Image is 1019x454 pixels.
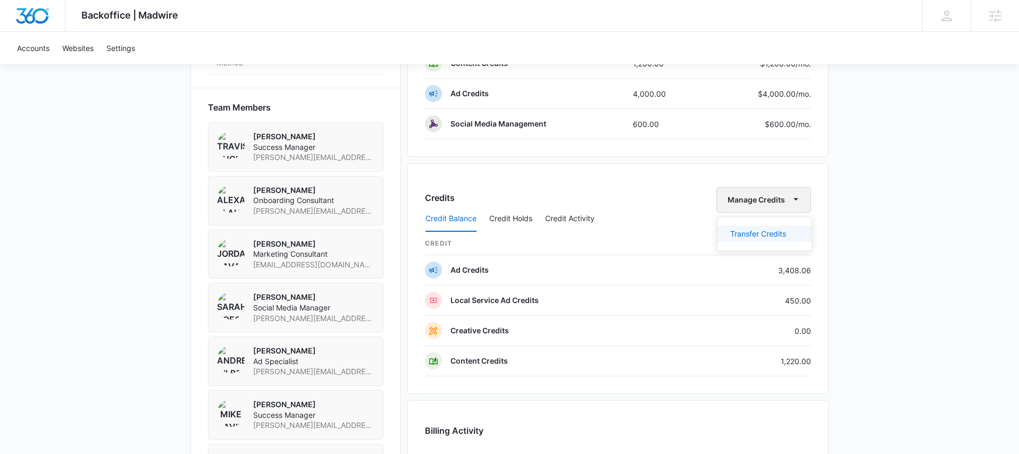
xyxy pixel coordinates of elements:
[253,131,374,142] p: [PERSON_NAME]
[253,302,374,313] span: Social Media Manager
[253,346,374,356] p: [PERSON_NAME]
[253,142,374,153] span: Success Manager
[217,346,245,373] img: Andrew Gilbert
[450,325,509,336] p: Creative Credits
[253,420,374,431] span: [PERSON_NAME][EMAIL_ADDRESS][PERSON_NAME][DOMAIN_NAME]
[450,119,546,129] p: Social Media Management
[489,206,532,232] button: Credit Holds
[253,313,374,324] span: [PERSON_NAME][EMAIL_ADDRESS][PERSON_NAME][DOMAIN_NAME]
[698,346,811,376] td: 1,220.00
[698,316,811,346] td: 0.00
[796,59,811,68] span: /mo.
[450,295,539,306] p: Local Service Ad Credits
[425,191,455,204] h3: Credits
[253,259,374,270] span: [EMAIL_ADDRESS][DOMAIN_NAME]
[425,424,811,437] h3: Billing Activity
[56,32,100,64] a: Websites
[450,88,489,99] p: Ad Credits
[716,187,811,213] button: Manage Credits
[208,101,271,114] span: Team Members
[253,239,374,249] p: [PERSON_NAME]
[450,356,508,366] p: Content Credits
[758,88,811,99] p: $4,000.00
[698,285,811,316] td: 450.00
[624,79,701,109] td: 4,000.00
[253,152,374,163] span: [PERSON_NAME][EMAIL_ADDRESS][PERSON_NAME][DOMAIN_NAME]
[698,255,811,285] td: 3,408.06
[11,32,56,64] a: Accounts
[217,399,245,427] img: Mike Davin
[253,206,374,216] span: [PERSON_NAME][EMAIL_ADDRESS][PERSON_NAME][DOMAIN_NAME]
[253,195,374,206] span: Onboarding Consultant
[761,119,811,130] p: $600.00
[796,89,811,98] span: /mo.
[217,292,245,320] img: Sarah Voegtlin
[253,249,374,259] span: Marketing Consultant
[450,265,489,275] p: Ad Credits
[253,410,374,421] span: Success Manager
[253,185,374,196] p: [PERSON_NAME]
[253,292,374,302] p: [PERSON_NAME]
[425,206,477,232] button: Credit Balance
[253,356,374,367] span: Ad Specialist
[730,230,786,238] div: Transfer Credits
[253,366,374,377] span: [PERSON_NAME][EMAIL_ADDRESS][PERSON_NAME][DOMAIN_NAME]
[545,206,595,232] button: Credit Activity
[253,399,374,410] p: [PERSON_NAME]
[425,232,698,255] th: credit
[624,109,701,139] td: 600.00
[796,120,811,129] span: /mo.
[217,131,245,159] img: Travis Buchanan
[717,226,812,242] button: Transfer Credits
[698,232,811,255] th: Remaining
[217,185,245,213] img: Alexander Blaho
[217,239,245,266] img: Jordan Savage
[81,10,178,21] span: Backoffice | Madwire
[100,32,141,64] a: Settings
